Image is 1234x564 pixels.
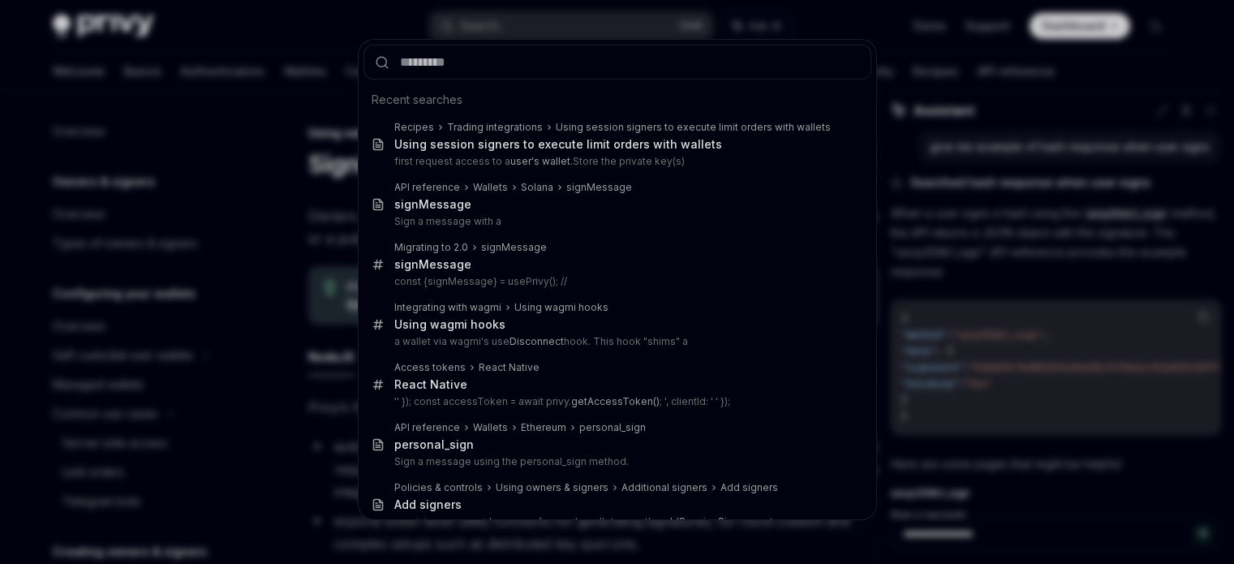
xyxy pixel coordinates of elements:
p: Sign a message with a [394,215,837,228]
div: Add signers [720,481,778,494]
div: Using wagmi hooks [394,317,505,332]
div: Wallets [473,181,508,194]
b: addSessionSigners [660,515,755,527]
p: Sign a message using the personal_sign method. [394,455,837,468]
div: Using session signers to execute limit orders with wallets [394,137,722,152]
div: Migrating to 2.0 [394,241,468,254]
div: Add signers [394,497,462,512]
div: Using owners & signers [496,481,608,494]
p: provision server-side access for user's wallets, use the met [394,515,837,528]
div: Using wagmi hooks [514,301,608,314]
div: Solana [521,181,553,194]
div: Additional signers [621,481,707,494]
b: signMessage [481,241,547,253]
div: Policies & controls [394,481,483,494]
div: Recipes [394,121,434,134]
p: a wallet via wagmi's use hook. This hook "shims" a [394,335,837,348]
div: React Native [479,361,540,374]
b: personal_sign [394,437,474,451]
span: Recent searches [372,92,462,108]
div: signMessage [566,181,632,194]
div: personal_sign [579,421,646,434]
p: const {signMessage} = usePrivy(); // [394,275,837,288]
div: API reference [394,181,460,194]
div: API reference [394,421,460,434]
b: getAccessToken() [571,395,660,407]
div: Access tokens [394,361,466,374]
div: React Native [394,377,467,392]
div: Integrating with wagmi [394,301,501,314]
b: Disconnect [510,335,564,347]
p: first request access to a Store the private key(s) [394,155,837,168]
div: Using session signers to execute limit orders with wallets [556,121,831,134]
b: signMessage [394,197,471,211]
b: signMessage [394,257,471,271]
div: Ethereum [521,421,566,434]
p: '' }); const accessToken = await privy. ; ', clientId: ' ' }); [394,395,837,408]
div: Trading integrations [447,121,543,134]
div: Wallets [473,421,508,434]
b: user's wallet. [510,155,573,167]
